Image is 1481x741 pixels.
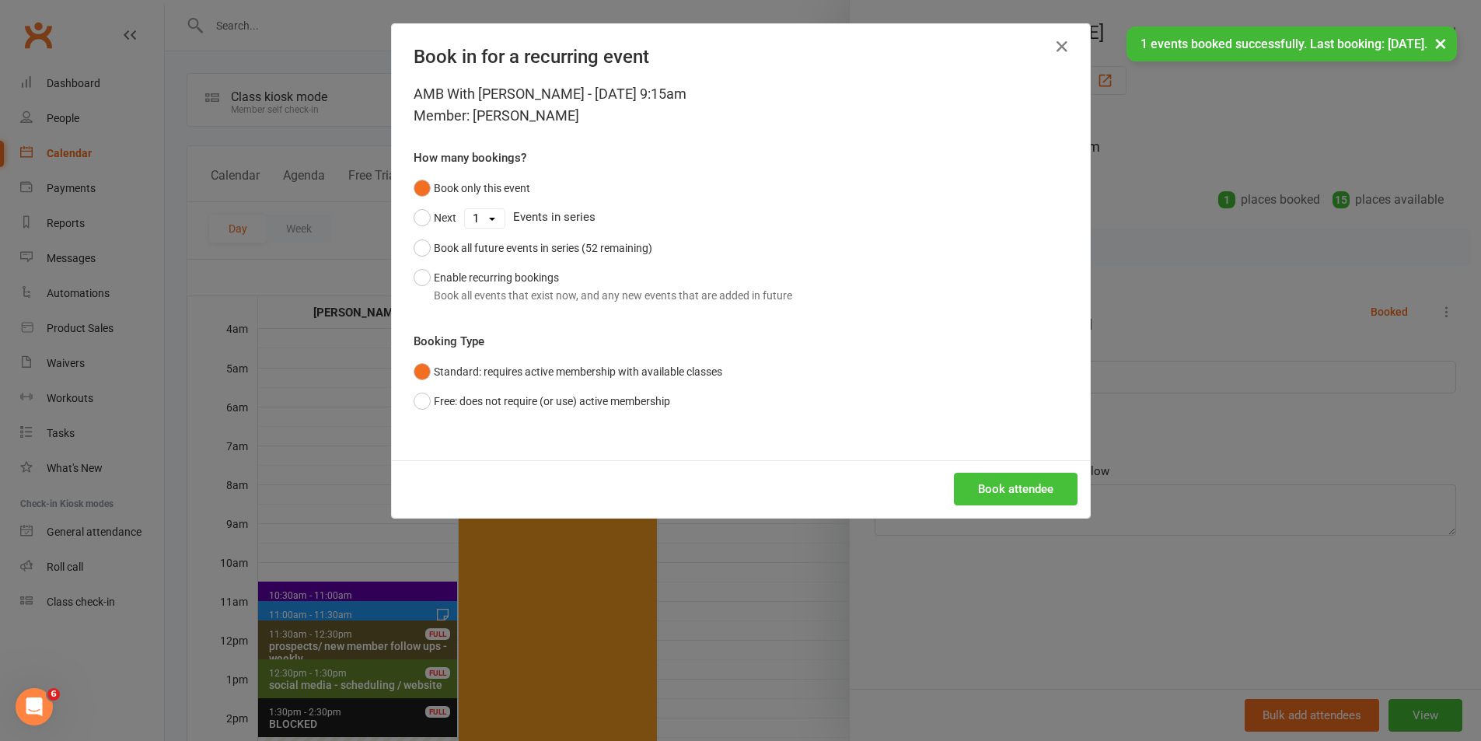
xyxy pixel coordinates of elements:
span: 6 [47,688,60,701]
label: How many bookings? [414,149,526,167]
div: Events in series [414,203,1068,232]
button: Next [414,203,456,232]
div: Book all events that exist now, and any new events that are added in future [434,287,792,304]
button: Book only this event [414,173,530,203]
button: Book attendee [954,473,1078,505]
iframe: Intercom live chat [16,688,53,725]
label: Booking Type [414,332,484,351]
div: AMB With [PERSON_NAME] - [DATE] 9:15am Member: [PERSON_NAME] [414,83,1068,127]
button: Book all future events in series (52 remaining) [414,233,652,263]
button: Close [1050,34,1074,59]
div: Book all future events in series (52 remaining) [434,239,652,257]
button: Standard: requires active membership with available classes [414,357,722,386]
button: Enable recurring bookingsBook all events that exist now, and any new events that are added in future [414,263,792,310]
button: Free: does not require (or use) active membership [414,386,670,416]
h4: Book in for a recurring event [414,46,1068,68]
